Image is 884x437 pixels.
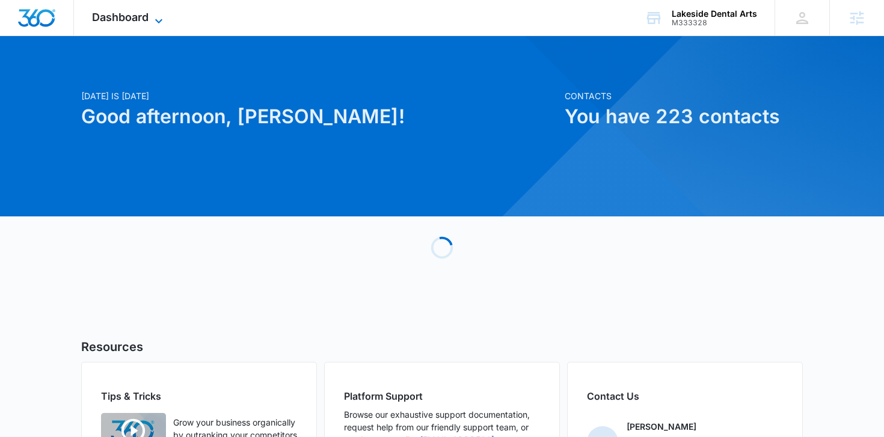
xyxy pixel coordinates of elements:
[34,19,59,29] div: v 4.0.25
[101,389,297,403] h2: Tips & Tricks
[565,102,803,131] h1: You have 223 contacts
[92,11,149,23] span: Dashboard
[133,71,203,79] div: Keywords by Traffic
[627,420,696,433] p: [PERSON_NAME]
[672,19,757,27] div: account id
[672,9,757,19] div: account name
[587,389,783,403] h2: Contact Us
[120,70,129,79] img: tab_keywords_by_traffic_grey.svg
[46,71,108,79] div: Domain Overview
[344,389,540,403] h2: Platform Support
[31,31,132,41] div: Domain: [DOMAIN_NAME]
[81,90,557,102] p: [DATE] is [DATE]
[19,19,29,29] img: logo_orange.svg
[565,90,803,102] p: Contacts
[32,70,42,79] img: tab_domain_overview_orange.svg
[19,31,29,41] img: website_grey.svg
[81,102,557,131] h1: Good afternoon, [PERSON_NAME]!
[81,338,803,356] h5: Resources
